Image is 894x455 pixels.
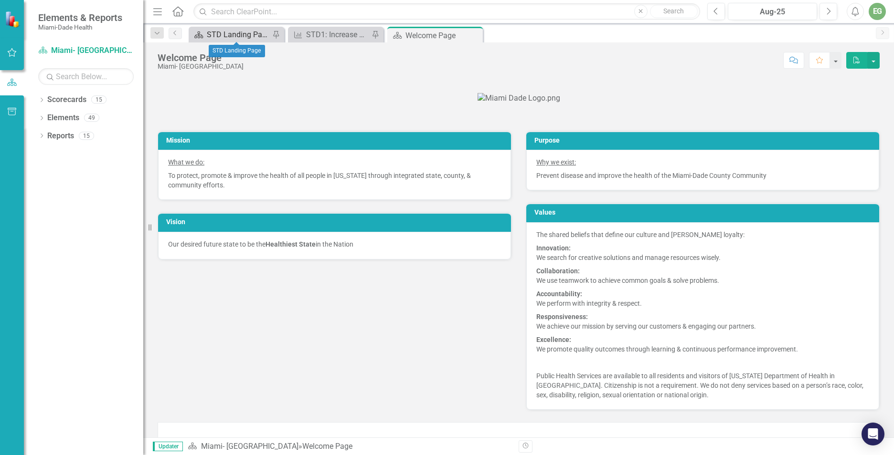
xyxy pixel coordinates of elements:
img: Miami Dade Logo.png [478,93,560,104]
p: The shared beliefs that define our culture and [PERSON_NAME] loyalty: [536,230,869,241]
a: Elements [47,113,79,124]
span: Search [663,7,684,15]
a: Reports [47,131,74,142]
div: Aug-25 [731,6,814,18]
strong: Excellence: [536,336,571,343]
p: We promote quality outcomes through learning & continuous performance improvement. [536,333,869,356]
span: Why we exist: [536,158,576,166]
input: Search ClearPoint... [193,3,700,20]
div: Open Intercom Messenger [862,423,884,445]
div: Miami- [GEOGRAPHIC_DATA] [158,63,244,70]
strong: Accountability: [536,290,582,298]
h3: Vision [166,218,506,226]
strong: Collaboration: [536,267,580,275]
strong: Innovation: [536,244,571,252]
div: Welcome Page [302,442,352,451]
a: STD1: Increase percentage of Miami-Dade Favorable Disposition from 67% (2022) to 75% (2026). [290,29,369,41]
a: Scorecards [47,94,86,105]
small: Miami-Dade Health [38,23,122,31]
strong: Healthiest State [266,240,316,248]
p: Prevent disease and improve the health of the Miami-Dade County Community [536,169,869,180]
div: Welcome Page [405,30,480,41]
a: Miami- [GEOGRAPHIC_DATA] [38,45,134,56]
p: Public Health Services are available to all residents and visitors of [US_STATE] Department of He... [536,369,869,400]
a: Miami- [GEOGRAPHIC_DATA] [201,442,298,451]
input: Search Below... [38,68,134,85]
strong: Responsiveness: [536,313,588,321]
p: We achieve our mission by serving our customers & engaging our partners. [536,310,869,333]
h3: Purpose [534,137,874,144]
div: Welcome Page [158,52,244,63]
p: We use teamwork to achieve common goals & solve problems. [536,264,869,287]
div: 15 [91,96,106,104]
p: To protect, promote & improve the health of all people in [US_STATE] through integrated state, co... [168,169,501,190]
span: Elements & Reports [38,12,122,23]
button: EG [869,3,886,20]
img: ClearPoint Strategy [4,10,22,28]
div: STD Landing Page [207,29,270,41]
h3: Mission [166,137,506,144]
div: 49 [84,114,99,122]
p: We search for creative solutions and manage resources wisely. [536,241,869,264]
span: What we do: [168,158,204,166]
button: Aug-25 [728,3,817,20]
a: STD Landing Page [191,29,270,41]
span: Updater [153,442,183,451]
div: STD1: Increase percentage of Miami-Dade Favorable Disposition from 67% (2022) to 75% (2026). [306,29,369,41]
button: Search [650,5,698,18]
p: Our desired future state to be the in the Nation [168,239,501,249]
div: » [188,441,511,452]
div: STD Landing Page [209,45,265,57]
div: 15 [79,132,94,140]
p: We perform with integrity & respect. [536,287,869,310]
h3: Values [534,209,874,216]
